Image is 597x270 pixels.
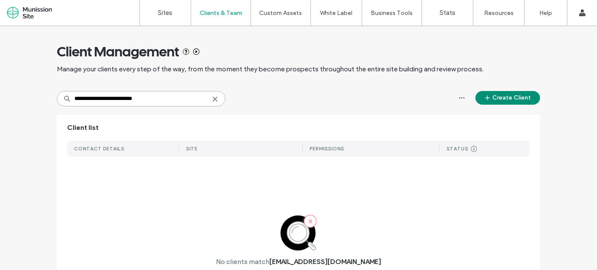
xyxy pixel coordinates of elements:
[440,9,455,17] label: Stats
[540,9,553,17] label: Help
[19,6,37,14] span: Help
[57,65,484,74] span: Manage your clients every step of the way, from the moment they become prospects throughout the e...
[446,146,468,152] div: STATUS
[57,43,179,60] span: Client Management
[269,258,381,266] label: [EMAIL_ADDRESS][DOMAIN_NAME]
[320,9,353,17] label: White Label
[476,91,540,105] button: Create Client
[67,123,99,132] span: Client list
[158,9,173,17] label: Sites
[216,258,269,266] label: No clients match
[74,146,124,152] div: CONTACT DETAILS
[310,146,344,152] div: PERMISSIONS
[371,9,413,17] label: Business Tools
[260,9,302,17] label: Custom Assets
[186,146,198,152] div: SITE
[484,9,514,17] label: Resources
[200,9,242,17] label: Clients & Team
